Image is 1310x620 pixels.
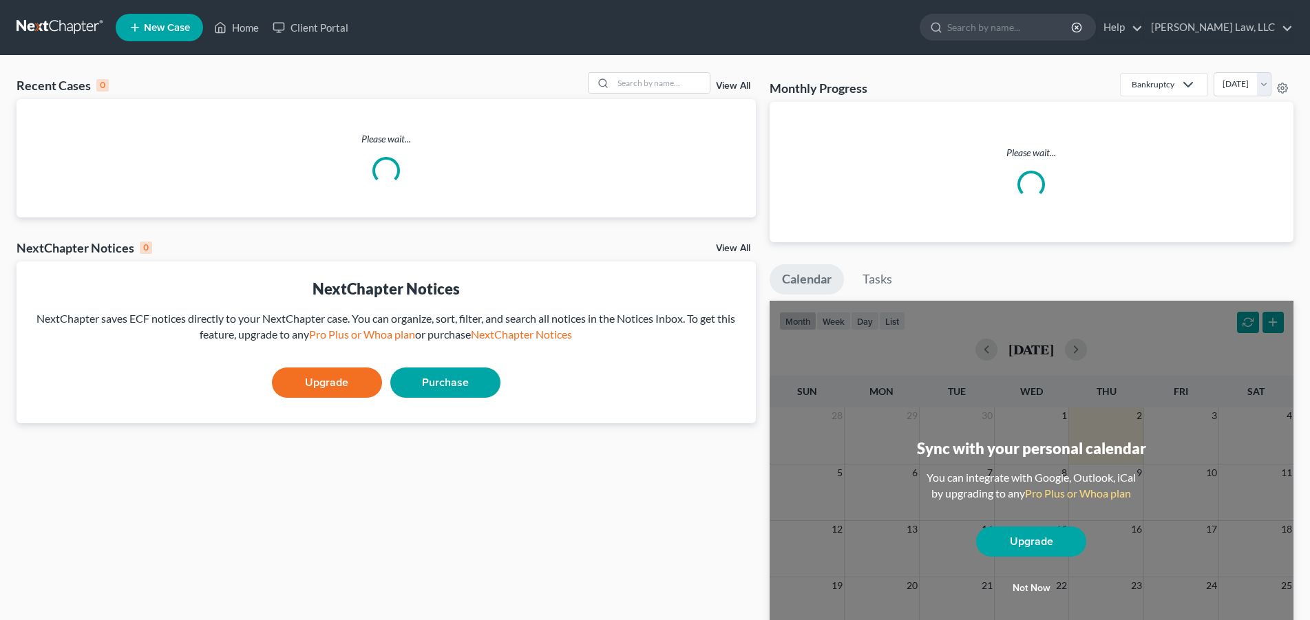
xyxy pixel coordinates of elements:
[1144,15,1293,40] a: [PERSON_NAME] Law, LLC
[28,311,745,343] div: NextChapter saves ECF notices directly to your NextChapter case. You can organize, sort, filter, ...
[781,146,1282,160] p: Please wait...
[850,264,905,295] a: Tasks
[17,239,152,256] div: NextChapter Notices
[1097,15,1143,40] a: Help
[770,80,867,96] h3: Monthly Progress
[28,278,745,299] div: NextChapter Notices
[144,23,190,33] span: New Case
[976,526,1086,557] a: Upgrade
[96,79,109,92] div: 0
[1132,78,1174,90] div: Bankruptcy
[17,77,109,94] div: Recent Cases
[17,132,756,146] p: Please wait...
[266,15,355,40] a: Client Portal
[207,15,266,40] a: Home
[976,575,1086,602] button: Not now
[770,264,844,295] a: Calendar
[921,470,1141,502] div: You can integrate with Google, Outlook, iCal by upgrading to any
[390,367,500,398] a: Purchase
[716,81,750,91] a: View All
[716,244,750,253] a: View All
[613,73,710,93] input: Search by name...
[947,14,1073,40] input: Search by name...
[471,328,572,341] a: NextChapter Notices
[272,367,382,398] a: Upgrade
[309,328,415,341] a: Pro Plus or Whoa plan
[1025,487,1131,500] a: Pro Plus or Whoa plan
[917,438,1146,459] div: Sync with your personal calendar
[140,242,152,254] div: 0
